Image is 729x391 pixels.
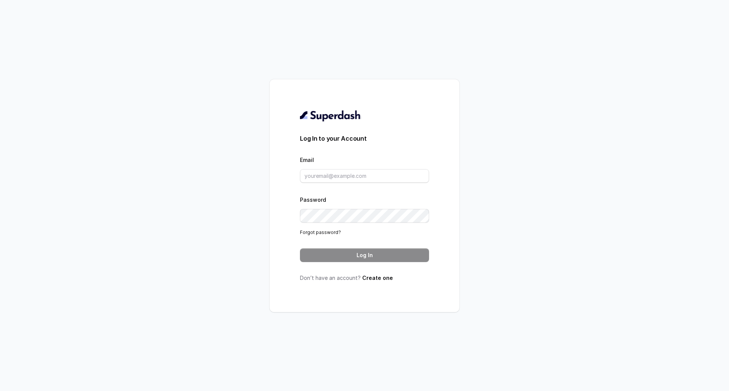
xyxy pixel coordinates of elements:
label: Password [300,196,326,203]
p: Don’t have an account? [300,274,429,282]
img: light.svg [300,110,361,122]
button: Log In [300,248,429,262]
input: youremail@example.com [300,169,429,183]
h3: Log In to your Account [300,134,429,143]
a: Create one [362,275,393,281]
label: Email [300,157,314,163]
a: Forgot password? [300,229,341,235]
